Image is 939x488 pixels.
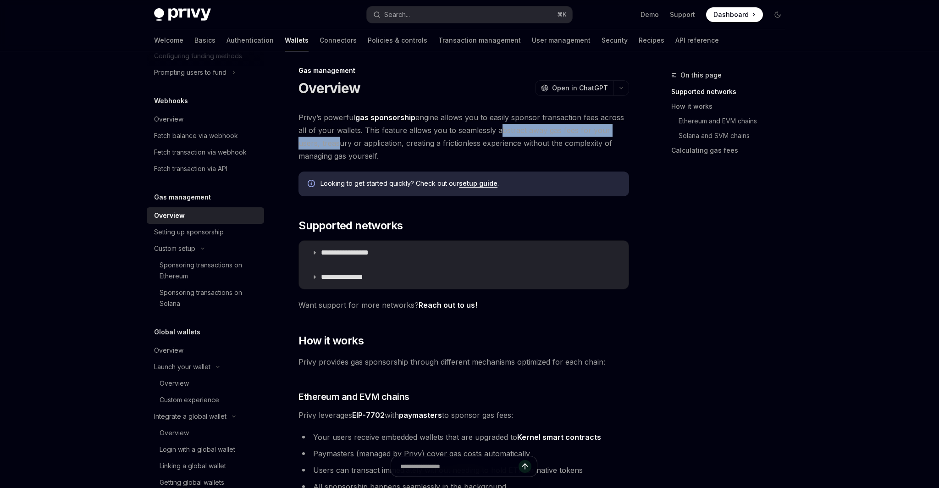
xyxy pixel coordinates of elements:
div: Launch your wallet [154,361,210,372]
h5: Global wallets [154,327,200,338]
button: Search...⌘K [367,6,572,23]
div: Fetch balance via webhook [154,130,238,141]
a: Fetch transaction via API [147,161,264,177]
a: Login with a global wallet [147,441,264,458]
a: How it works [671,99,792,114]
a: Dashboard [706,7,763,22]
a: Ethereum and EVM chains [679,114,792,128]
a: Wallets [285,29,309,51]
a: Linking a global wallet [147,458,264,474]
a: Fetch balance via webhook [147,128,264,144]
h5: Webhooks [154,95,188,106]
button: Send message [519,460,531,473]
a: Overview [147,342,264,359]
div: Prompting users to fund [154,67,226,78]
div: Setting up sponsorship [154,227,224,238]
a: User management [532,29,591,51]
a: Overview [147,375,264,392]
button: Toggle dark mode [770,7,785,22]
div: Integrate a global wallet [154,411,226,422]
a: EIP-7702 [352,410,385,420]
div: Linking a global wallet [160,460,226,471]
img: dark logo [154,8,211,21]
a: Sponsoring transactions on Solana [147,284,264,312]
a: Welcome [154,29,183,51]
a: Transaction management [438,29,521,51]
div: Custom experience [160,394,219,405]
span: Open in ChatGPT [552,83,608,93]
div: Fetch transaction via webhook [154,147,247,158]
span: On this page [680,70,722,81]
div: Sponsoring transactions on Solana [160,287,259,309]
button: Open in ChatGPT [535,80,613,96]
div: Overview [154,114,183,125]
a: Connectors [320,29,357,51]
div: Gas management [298,66,629,75]
div: Overview [160,378,189,389]
span: Privy’s powerful engine allows you to easily sponsor transaction fees across all of your wallets.... [298,111,629,162]
a: Solana and SVM chains [679,128,792,143]
strong: gas sponsorship [355,113,415,122]
a: Sponsoring transactions on Ethereum [147,257,264,284]
span: ⌘ K [557,11,567,18]
span: Dashboard [713,10,749,19]
span: Want support for more networks? [298,299,629,311]
a: Fetch transaction via webhook [147,144,264,161]
div: Fetch transaction via API [154,163,227,174]
a: Recipes [639,29,664,51]
li: Your users receive embedded wallets that are upgraded to [298,431,629,444]
div: Overview [154,345,183,356]
a: Overview [147,207,264,224]
h5: Gas management [154,192,211,203]
div: Search... [384,9,410,20]
a: Support [670,10,695,19]
span: Looking to get started quickly? Check out our . [320,179,620,188]
a: Overview [147,425,264,441]
a: Demo [641,10,659,19]
span: Privy provides gas sponsorship through different mechanisms optimized for each chain: [298,355,629,368]
a: Kernel smart contracts [517,433,601,442]
a: setup guide [459,179,497,188]
span: Ethereum and EVM chains [298,390,409,403]
div: Overview [160,427,189,438]
a: Overview [147,111,264,128]
div: Overview [154,210,185,221]
a: API reference [675,29,719,51]
a: Calculating gas fees [671,143,792,158]
a: Basics [194,29,215,51]
svg: Info [308,180,317,189]
a: Reach out to us! [419,300,477,310]
div: Login with a global wallet [160,444,235,455]
div: Custom setup [154,243,195,254]
div: Sponsoring transactions on Ethereum [160,260,259,282]
span: How it works [298,333,364,348]
strong: paymasters [399,410,442,420]
a: Setting up sponsorship [147,224,264,240]
a: Custom experience [147,392,264,408]
span: Supported networks [298,218,403,233]
h1: Overview [298,80,360,96]
a: Supported networks [671,84,792,99]
span: Privy leverages with to sponsor gas fees: [298,409,629,421]
a: Security [602,29,628,51]
a: Authentication [226,29,274,51]
div: Getting global wallets [160,477,224,488]
a: Policies & controls [368,29,427,51]
li: Paymasters (managed by Privy) cover gas costs automatically [298,447,629,460]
